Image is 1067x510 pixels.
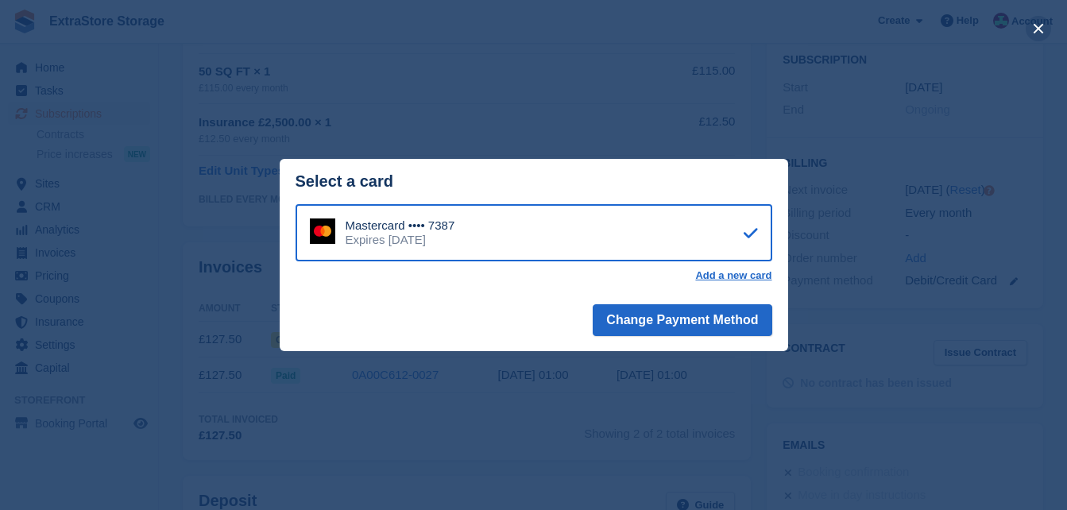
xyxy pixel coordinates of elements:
[346,218,455,233] div: Mastercard •••• 7387
[296,172,772,191] div: Select a card
[346,233,455,247] div: Expires [DATE]
[1026,16,1051,41] button: close
[593,304,771,336] button: Change Payment Method
[310,218,335,244] img: Mastercard Logo
[695,269,771,282] a: Add a new card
